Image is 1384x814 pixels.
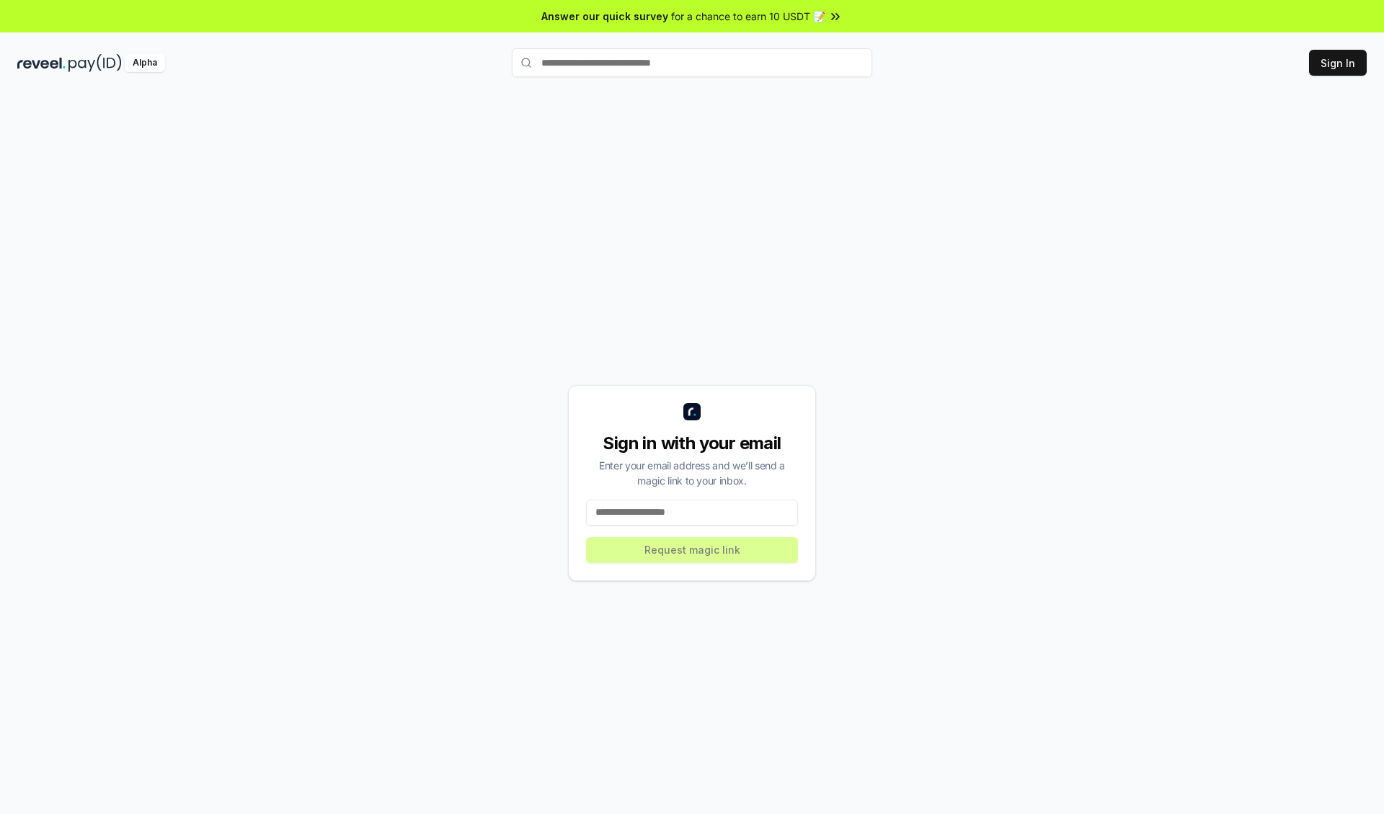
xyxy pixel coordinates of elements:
div: Alpha [125,54,165,72]
button: Sign In [1309,50,1367,76]
span: for a chance to earn 10 USDT 📝 [671,9,825,24]
div: Sign in with your email [586,432,798,455]
img: pay_id [68,54,122,72]
img: reveel_dark [17,54,66,72]
div: Enter your email address and we’ll send a magic link to your inbox. [586,458,798,488]
img: logo_small [683,403,701,420]
span: Answer our quick survey [541,9,668,24]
